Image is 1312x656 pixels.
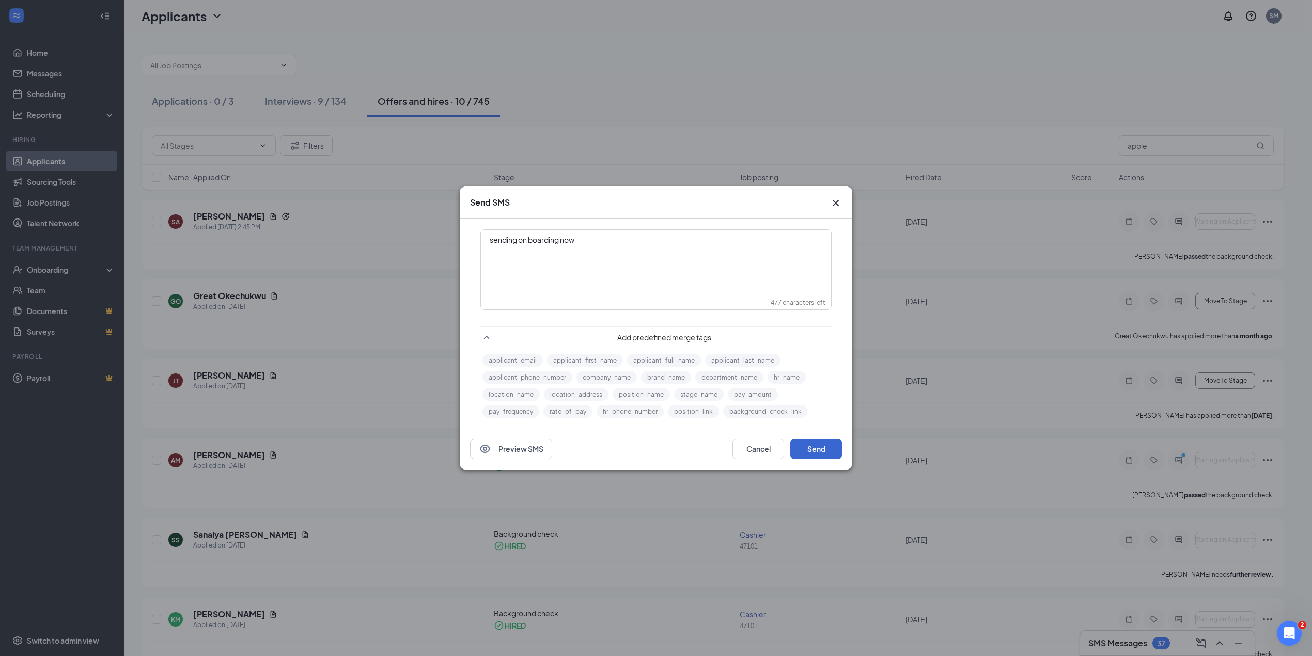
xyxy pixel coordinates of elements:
[480,326,832,343] div: Add predefined merge tags
[668,405,719,418] button: position_link
[547,354,623,367] button: applicant_first_name
[543,405,592,418] button: rate_of_pay
[732,439,784,459] button: Cancel
[830,197,842,209] svg: Cross
[597,405,664,418] button: hr_phone_number
[627,354,701,367] button: applicant_full_name
[576,371,637,384] button: company_name
[830,197,842,209] button: Close
[497,332,832,342] span: Add predefined merge tags
[771,298,825,307] div: 477 characters left
[482,405,539,418] button: pay_frequency
[481,230,831,282] div: Enter your message here
[1277,621,1302,646] iframe: Intercom live chat
[790,439,842,459] button: Send
[490,235,574,244] span: sending on boarding now
[705,354,780,367] button: applicant_last_name
[482,354,543,367] button: applicant_email
[470,197,510,208] h3: Send SMS
[544,388,608,401] button: location_address
[768,371,806,384] button: hr_name
[470,439,552,459] button: EyePreview SMS
[613,388,670,401] button: position_name
[695,371,763,384] button: department_name
[723,405,808,418] button: background_check_link
[482,388,540,401] button: location_name
[674,388,724,401] button: stage_name
[482,371,572,384] button: applicant_phone_number
[1298,621,1306,629] span: 2
[479,443,491,455] svg: Eye
[728,388,778,401] button: pay_amount
[480,331,493,343] svg: SmallChevronUp
[641,371,691,384] button: brand_name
